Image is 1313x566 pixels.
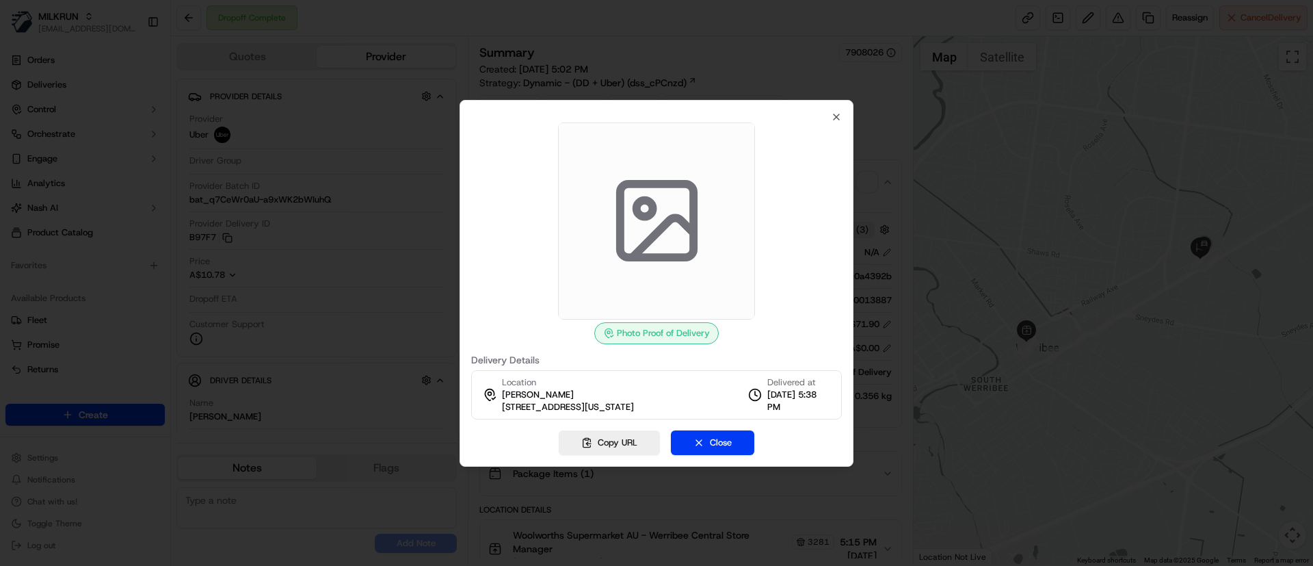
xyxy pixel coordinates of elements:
span: [PERSON_NAME] [502,389,574,401]
button: Close [671,430,754,455]
button: Copy URL [559,430,660,455]
span: [DATE] 5:38 PM [767,389,830,413]
label: Delivery Details [471,355,842,365]
span: Delivered at [767,376,830,389]
div: Photo Proof of Delivery [594,322,719,344]
span: Location [502,376,536,389]
span: [STREET_ADDRESS][US_STATE] [502,401,634,413]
